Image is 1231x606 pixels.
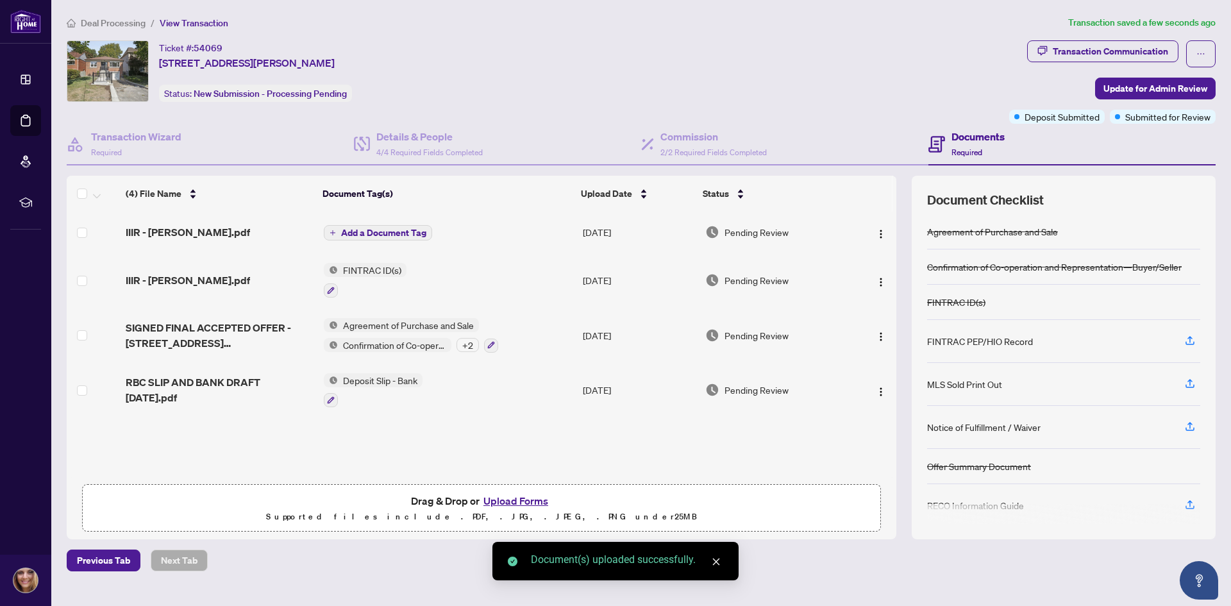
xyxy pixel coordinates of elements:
[330,230,336,236] span: plus
[1053,41,1168,62] div: Transaction Communication
[126,375,314,405] span: RBC SLIP AND BANK DRAFT [DATE].pdf
[13,568,38,593] img: Profile Icon
[159,40,222,55] div: Ticket #:
[1027,40,1178,62] button: Transaction Communication
[126,224,250,240] span: IIIR - [PERSON_NAME].pdf
[871,325,891,346] button: Logo
[341,228,426,237] span: Add a Document Tag
[578,253,700,308] td: [DATE]
[705,328,719,342] img: Document Status
[581,187,632,201] span: Upload Date
[1095,78,1216,99] button: Update for Admin Review
[876,332,886,342] img: Logo
[871,222,891,242] button: Logo
[927,420,1041,434] div: Notice of Fulfillment / Waiver
[324,338,338,352] img: Status Icon
[10,10,41,33] img: logo
[698,176,850,212] th: Status
[1068,15,1216,30] article: Transaction saved a few seconds ago
[927,459,1031,473] div: Offer Summary Document
[324,318,498,353] button: Status IconAgreement of Purchase and SaleStatus IconConfirmation of Co-operation and Representati...
[1103,78,1207,99] span: Update for Admin Review
[705,383,719,397] img: Document Status
[126,187,181,201] span: (4) File Name
[67,19,76,28] span: home
[724,328,789,342] span: Pending Review
[531,552,723,568] div: Document(s) uploaded successfully.
[480,492,552,509] button: Upload Forms
[160,17,228,29] span: View Transaction
[660,147,767,157] span: 2/2 Required Fields Completed
[927,334,1033,348] div: FINTRAC PEP/HIO Record
[67,41,148,101] img: IMG-C12402606_1.jpg
[927,224,1058,239] div: Agreement of Purchase and Sale
[1180,561,1218,600] button: Open asap
[376,129,483,144] h4: Details & People
[876,387,886,397] img: Logo
[338,338,451,352] span: Confirmation of Co-operation and Representation—Buyer/Seller
[324,263,338,277] img: Status Icon
[578,363,700,418] td: [DATE]
[724,383,789,397] span: Pending Review
[660,129,767,144] h4: Commission
[338,318,479,332] span: Agreement of Purchase and Sale
[194,88,347,99] span: New Submission - Processing Pending
[159,85,352,102] div: Status:
[705,273,719,287] img: Document Status
[927,260,1182,274] div: Confirmation of Co-operation and Representation—Buyer/Seller
[151,550,208,571] button: Next Tab
[927,377,1002,391] div: MLS Sold Print Out
[411,492,552,509] span: Drag & Drop or
[324,373,338,387] img: Status Icon
[578,212,700,253] td: [DATE]
[376,147,483,157] span: 4/4 Required Fields Completed
[90,509,873,525] p: Supported files include .PDF, .JPG, .JPEG, .PNG under 25 MB
[871,270,891,290] button: Logo
[578,308,700,363] td: [DATE]
[705,225,719,239] img: Document Status
[126,320,314,351] span: SIGNED FINAL ACCEPTED OFFER - [STREET_ADDRESS][PERSON_NAME]pdf
[194,42,222,54] span: 54069
[159,55,335,71] span: [STREET_ADDRESS][PERSON_NAME]
[324,224,432,241] button: Add a Document Tag
[927,191,1044,209] span: Document Checklist
[951,147,982,157] span: Required
[508,557,517,566] span: check-circle
[871,380,891,400] button: Logo
[324,225,432,240] button: Add a Document Tag
[121,176,317,212] th: (4) File Name
[712,557,721,566] span: close
[317,176,576,212] th: Document Tag(s)
[1196,49,1205,58] span: ellipsis
[709,555,723,569] a: Close
[338,263,406,277] span: FINTRAC ID(s)
[67,550,140,571] button: Previous Tab
[151,15,155,30] li: /
[338,373,423,387] span: Deposit Slip - Bank
[324,318,338,332] img: Status Icon
[126,273,250,288] span: IIIR - [PERSON_NAME].pdf
[1125,110,1210,124] span: Submitted for Review
[91,147,122,157] span: Required
[724,273,789,287] span: Pending Review
[876,229,886,239] img: Logo
[77,550,130,571] span: Previous Tab
[724,225,789,239] span: Pending Review
[456,338,479,352] div: + 2
[83,485,880,532] span: Drag & Drop orUpload FormsSupported files include .PDF, .JPG, .JPEG, .PNG under25MB
[876,277,886,287] img: Logo
[81,17,146,29] span: Deal Processing
[576,176,698,212] th: Upload Date
[703,187,729,201] span: Status
[324,263,406,298] button: Status IconFINTRAC ID(s)
[927,498,1024,512] div: RECO Information Guide
[951,129,1005,144] h4: Documents
[91,129,181,144] h4: Transaction Wizard
[927,295,985,309] div: FINTRAC ID(s)
[1025,110,1100,124] span: Deposit Submitted
[324,373,423,408] button: Status IconDeposit Slip - Bank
